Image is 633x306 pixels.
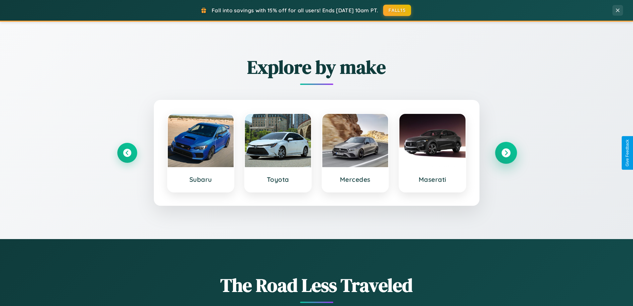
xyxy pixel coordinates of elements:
[117,54,516,80] h2: Explore by make
[383,5,411,16] button: FALL15
[174,175,227,183] h3: Subaru
[406,175,459,183] h3: Maserati
[117,272,516,298] h1: The Road Less Traveled
[212,7,378,14] span: Fall into savings with 15% off for all users! Ends [DATE] 10am PT.
[329,175,382,183] h3: Mercedes
[625,140,630,166] div: Give Feedback
[252,175,304,183] h3: Toyota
